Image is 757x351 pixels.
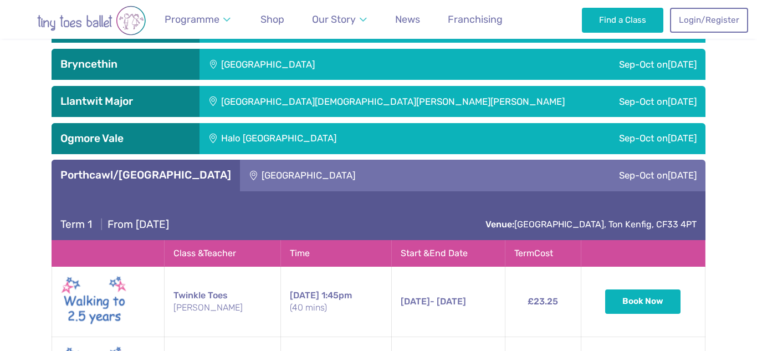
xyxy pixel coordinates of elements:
img: tiny toes ballet [14,6,169,35]
div: Sep-Oct on [485,49,705,80]
a: News [390,7,425,32]
th: Time [281,240,391,266]
td: 1:45pm [281,266,391,337]
span: [DATE] [668,170,697,181]
span: | [95,218,108,231]
span: [DATE] [668,133,697,144]
span: [DATE] [401,296,430,307]
small: [PERSON_NAME] [173,302,272,314]
td: Twinkle Toes [165,266,281,337]
h3: Porthcawl/[GEOGRAPHIC_DATA] [60,169,231,182]
span: - [DATE] [401,296,466,307]
span: Term 1 [60,218,92,231]
div: Sep-Oct on [603,86,705,117]
div: Halo [GEOGRAPHIC_DATA] [200,123,505,154]
span: [DATE] [668,96,697,107]
a: Programme [160,7,236,32]
h3: Ogmore Vale [60,132,191,145]
a: Login/Register [670,8,748,32]
h3: Bryncethin [60,58,191,71]
td: £23.25 [505,266,581,337]
th: Term Cost [505,240,581,266]
button: Book Now [605,289,681,314]
div: Sep-Oct on [505,123,705,154]
a: Venue:[GEOGRAPHIC_DATA], Ton Kenfig, CF33 4PT [485,219,697,230]
a: Franchising [443,7,508,32]
div: Sep-Oct on [503,160,705,191]
a: Our Story [307,7,372,32]
strong: Venue: [485,219,514,230]
span: Programme [165,13,219,25]
span: Shop [260,13,284,25]
th: Start & End Date [391,240,505,266]
small: (40 mins) [290,302,382,314]
a: Shop [255,7,289,32]
a: Find a Class [582,8,663,32]
th: Class & Teacher [165,240,281,266]
span: [DATE] [668,59,697,70]
span: Franchising [448,13,503,25]
h3: Llantwit Major [60,95,191,108]
span: Our Story [312,13,356,25]
span: News [395,13,420,25]
div: [GEOGRAPHIC_DATA] [200,49,485,80]
span: [DATE] [290,290,319,301]
h4: From [DATE] [60,218,169,231]
img: Walking to Twinkle New (May 2025) [61,273,127,330]
div: [GEOGRAPHIC_DATA][DEMOGRAPHIC_DATA][PERSON_NAME][PERSON_NAME] [200,86,602,117]
div: [GEOGRAPHIC_DATA] [240,160,503,191]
